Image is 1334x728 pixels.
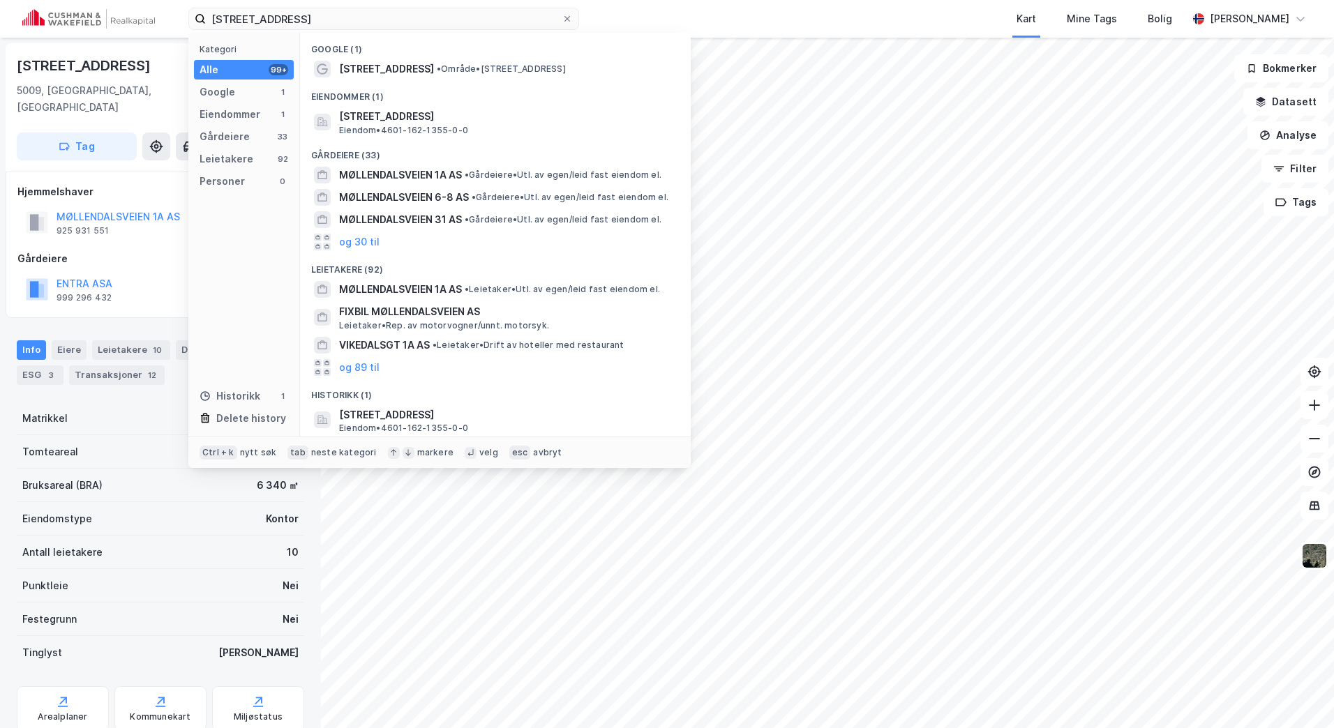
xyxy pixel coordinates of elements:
div: 999 296 432 [57,292,112,303]
div: 6 340 ㎡ [257,477,299,494]
div: [PERSON_NAME] [218,644,299,661]
span: Gårdeiere • Utl. av egen/leid fast eiendom el. [465,214,661,225]
div: 92 [277,153,288,165]
div: Leietakere [92,340,170,360]
div: Alle [200,61,218,78]
span: Gårdeiere • Utl. av egen/leid fast eiendom el. [465,169,661,181]
div: 1 [277,390,288,402]
div: esc [509,446,531,460]
span: • [465,284,469,294]
div: Mine Tags [1067,10,1117,27]
span: • [433,340,437,350]
div: Leietakere [200,151,253,167]
div: Eiendommer [200,106,260,123]
div: Hjemmelshaver [17,183,303,200]
div: 925 931 551 [57,225,109,236]
div: avbryt [533,447,562,458]
div: Kontrollprogram for chat [1264,661,1334,728]
button: Bokmerker [1234,54,1328,82]
span: MØLLENDALSVEIEN 1A AS [339,281,462,298]
div: Eiendomstype [22,510,92,527]
input: Søk på adresse, matrikkel, gårdeiere, leietakere eller personer [206,8,562,29]
span: [STREET_ADDRESS] [339,61,434,77]
span: Område • [STREET_ADDRESS] [437,63,566,75]
div: nytt søk [240,447,277,458]
div: Tinglyst [22,644,62,661]
div: [PERSON_NAME] [1210,10,1289,27]
div: Eiere [52,340,87,360]
span: • [437,63,441,74]
div: 3 [44,368,58,382]
div: Antall leietakere [22,544,103,561]
div: Google [200,84,235,100]
div: Miljøstatus [234,711,283,722]
img: 9k= [1301,543,1328,569]
div: 5009, [GEOGRAPHIC_DATA], [GEOGRAPHIC_DATA] [17,82,192,116]
span: Gårdeiere • Utl. av egen/leid fast eiendom el. [472,192,668,203]
span: [STREET_ADDRESS] [339,108,674,125]
span: Eiendom • 4601-162-1355-0-0 [339,125,468,136]
div: tab [287,446,308,460]
span: • [465,169,469,180]
div: Nei [283,611,299,628]
div: Kategori [200,44,294,54]
img: cushman-wakefield-realkapital-logo.202ea83816669bd177139c58696a8fa1.svg [22,9,155,29]
button: Tag [17,132,137,160]
span: Leietaker • Utl. av egen/leid fast eiendom el. [465,284,660,295]
div: Bruksareal (BRA) [22,477,103,494]
div: Gårdeiere [17,250,303,267]
div: Google (1) [300,33,691,58]
div: Eiendommer (1) [300,80,691,105]
span: VIKEDALSGT 1A AS [339,337,430,354]
button: og 89 til [339,359,380,376]
div: Historikk (1) [300,379,691,404]
span: • [465,214,469,225]
div: Bolig [1148,10,1172,27]
iframe: Chat Widget [1264,661,1334,728]
div: 99+ [269,64,288,75]
button: Analyse [1247,121,1328,149]
div: Delete history [216,410,286,427]
button: Filter [1261,155,1328,183]
div: 33 [277,131,288,142]
div: 12 [145,368,159,382]
div: Kart [1017,10,1036,27]
div: Punktleie [22,577,68,594]
div: Info [17,340,46,360]
div: Historikk [200,388,260,404]
span: [STREET_ADDRESS] [339,407,674,423]
div: markere [417,447,454,458]
div: ESG [17,365,63,385]
div: Arealplaner [38,711,87,722]
div: 1 [277,86,288,98]
div: Leietakere (92) [300,253,691,278]
div: Gårdeiere (33) [300,139,691,164]
button: Tags [1264,188,1328,216]
span: MØLLENDALSVEIEN 6-8 AS [339,189,469,206]
div: Kontor [266,510,299,527]
span: MØLLENDALSVEIEN 31 AS [339,211,462,228]
div: Nei [283,577,299,594]
div: Datasett [176,340,246,360]
div: Personer [200,173,245,190]
div: Kommunekart [130,711,190,722]
div: 0 [277,176,288,187]
span: Leietaker • Rep. av motorvogner/unnt. motorsyk. [339,320,549,331]
div: Tomteareal [22,443,78,460]
div: Gårdeiere [200,128,250,145]
span: MØLLENDALSVEIEN 1A AS [339,167,462,183]
div: Ctrl + k [200,446,237,460]
span: Eiendom • 4601-162-1355-0-0 [339,423,468,434]
div: Festegrunn [22,611,77,628]
div: [STREET_ADDRESS] [17,54,153,77]
div: Matrikkel [22,410,68,427]
span: FIXBIL MØLLENDALSVEIEN AS [339,303,674,320]
div: 10 [150,343,165,357]
div: velg [479,447,498,458]
div: Transaksjoner [69,365,165,385]
span: Leietaker • Drift av hoteller med restaurant [433,340,624,351]
div: neste kategori [311,447,377,458]
button: og 30 til [339,234,380,250]
div: 10 [287,544,299,561]
div: 1 [277,109,288,120]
